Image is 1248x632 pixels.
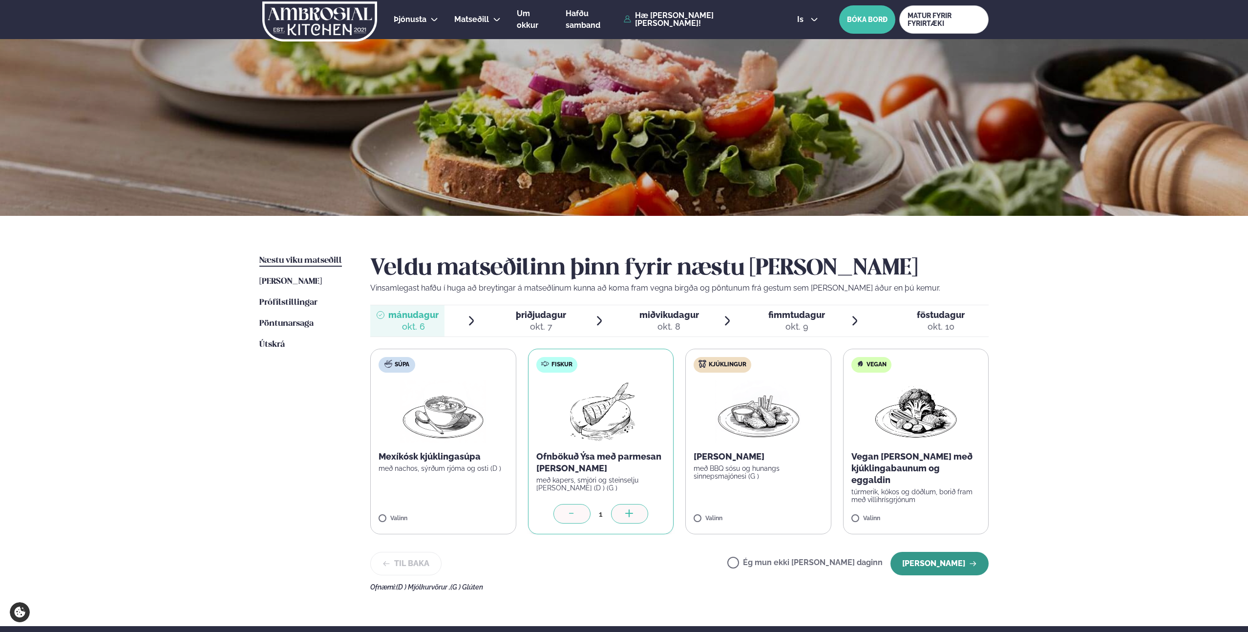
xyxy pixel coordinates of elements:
p: Ofnbökuð Ýsa með parmesan [PERSON_NAME] [536,451,666,474]
a: Cookie settings [10,602,30,622]
span: mánudagur [388,310,439,320]
p: Vinsamlegast hafðu í huga að breytingar á matseðlinum kunna að koma fram vegna birgða og pöntunum... [370,282,989,294]
p: Vegan [PERSON_NAME] með kjúklingabaunum og eggaldin [851,451,981,486]
a: Hafðu samband [566,8,619,31]
div: Ofnæmi: [370,583,989,591]
a: Pöntunarsaga [259,318,314,330]
span: miðvikudagur [639,310,699,320]
span: þriðjudagur [516,310,566,320]
a: Þjónusta [394,14,426,25]
span: Kjúklingur [709,361,746,369]
img: Fish.png [557,380,644,443]
span: is [797,16,806,23]
span: Um okkur [517,9,538,30]
p: túrmerik, kókos og döðlum, borið fram með villihrísgrjónum [851,488,981,504]
span: (G ) Glúten [450,583,483,591]
img: Vegan.png [873,380,959,443]
h2: Veldu matseðilinn þinn fyrir næstu [PERSON_NAME] [370,255,989,282]
a: Um okkur [517,8,550,31]
img: Vegan.svg [856,360,864,368]
a: Útskrá [259,339,285,351]
p: Mexíkósk kjúklingasúpa [379,451,508,463]
div: okt. 8 [639,321,699,333]
span: Súpa [395,361,409,369]
a: Næstu viku matseðill [259,255,342,267]
img: fish.svg [541,360,549,368]
span: Hafðu samband [566,9,600,30]
div: okt. 9 [768,321,825,333]
span: (D ) Mjólkurvörur , [396,583,450,591]
div: okt. 10 [917,321,965,333]
p: með kapers, smjöri og steinselju [PERSON_NAME] (D ) (G ) [536,476,666,492]
span: Útskrá [259,340,285,349]
span: Fiskur [551,361,572,369]
a: MATUR FYRIR FYRIRTÆKI [899,5,989,34]
span: Prófílstillingar [259,298,317,307]
a: Prófílstillingar [259,297,317,309]
img: Chicken-wings-legs.png [715,380,801,443]
span: [PERSON_NAME] [259,277,322,286]
div: okt. 6 [388,321,439,333]
span: fimmtudagur [768,310,825,320]
div: okt. 7 [516,321,566,333]
span: Matseðill [454,15,489,24]
img: logo [261,1,378,42]
a: Matseðill [454,14,489,25]
span: Þjónusta [394,15,426,24]
button: BÓKA BORÐ [839,5,895,34]
button: is [789,16,826,23]
button: [PERSON_NAME] [890,552,989,575]
p: með nachos, sýrðum rjóma og osti (D ) [379,464,508,472]
p: [PERSON_NAME] [694,451,823,463]
span: Vegan [867,361,887,369]
img: Soup.png [400,380,486,443]
a: Hæ [PERSON_NAME] [PERSON_NAME]! [624,12,775,27]
span: Pöntunarsaga [259,319,314,328]
img: soup.svg [384,360,392,368]
a: [PERSON_NAME] [259,276,322,288]
div: 1 [591,508,611,520]
span: Næstu viku matseðill [259,256,342,265]
img: chicken.svg [698,360,706,368]
span: föstudagur [917,310,965,320]
button: Til baka [370,552,442,575]
p: með BBQ sósu og hunangs sinnepsmajónesi (G ) [694,464,823,480]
